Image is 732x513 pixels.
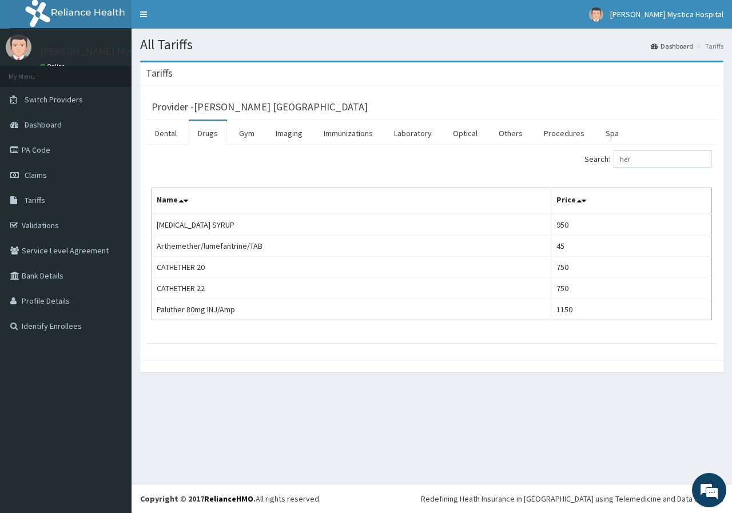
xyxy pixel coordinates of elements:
[132,484,732,513] footer: All rights reserved.
[25,94,83,105] span: Switch Providers
[152,299,552,320] td: Paluther 80mg INJ/Amp
[152,236,552,257] td: Arthemether/lumefantrine/TAB
[152,278,552,299] td: CATHETHER 22
[651,41,693,51] a: Dashboard
[551,188,711,214] th: Price
[146,121,186,145] a: Dental
[189,121,227,145] a: Drugs
[6,34,31,60] img: User Image
[40,62,67,70] a: Online
[551,257,711,278] td: 750
[614,150,712,168] input: Search:
[230,121,264,145] a: Gym
[152,188,552,214] th: Name
[490,121,532,145] a: Others
[152,257,552,278] td: CATHETHER 20
[535,121,594,145] a: Procedures
[204,494,253,504] a: RelianceHMO
[551,278,711,299] td: 750
[385,121,441,145] a: Laboratory
[551,299,711,320] td: 1150
[25,170,47,180] span: Claims
[25,195,45,205] span: Tariffs
[140,494,256,504] strong: Copyright © 2017 .
[140,37,723,52] h1: All Tariffs
[266,121,312,145] a: Imaging
[444,121,487,145] a: Optical
[610,9,723,19] span: [PERSON_NAME] Mystica Hospital
[152,214,552,236] td: [MEDICAL_DATA] SYRUP
[25,120,62,130] span: Dashboard
[551,236,711,257] td: 45
[551,214,711,236] td: 950
[152,102,368,112] h3: Provider - [PERSON_NAME] [GEOGRAPHIC_DATA]
[694,41,723,51] li: Tariffs
[315,121,382,145] a: Immunizations
[146,68,173,78] h3: Tariffs
[40,46,191,57] p: [PERSON_NAME] Mystica Hospital
[421,493,723,504] div: Redefining Heath Insurance in [GEOGRAPHIC_DATA] using Telemedicine and Data Science!
[589,7,603,22] img: User Image
[596,121,628,145] a: Spa
[584,150,712,168] label: Search:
